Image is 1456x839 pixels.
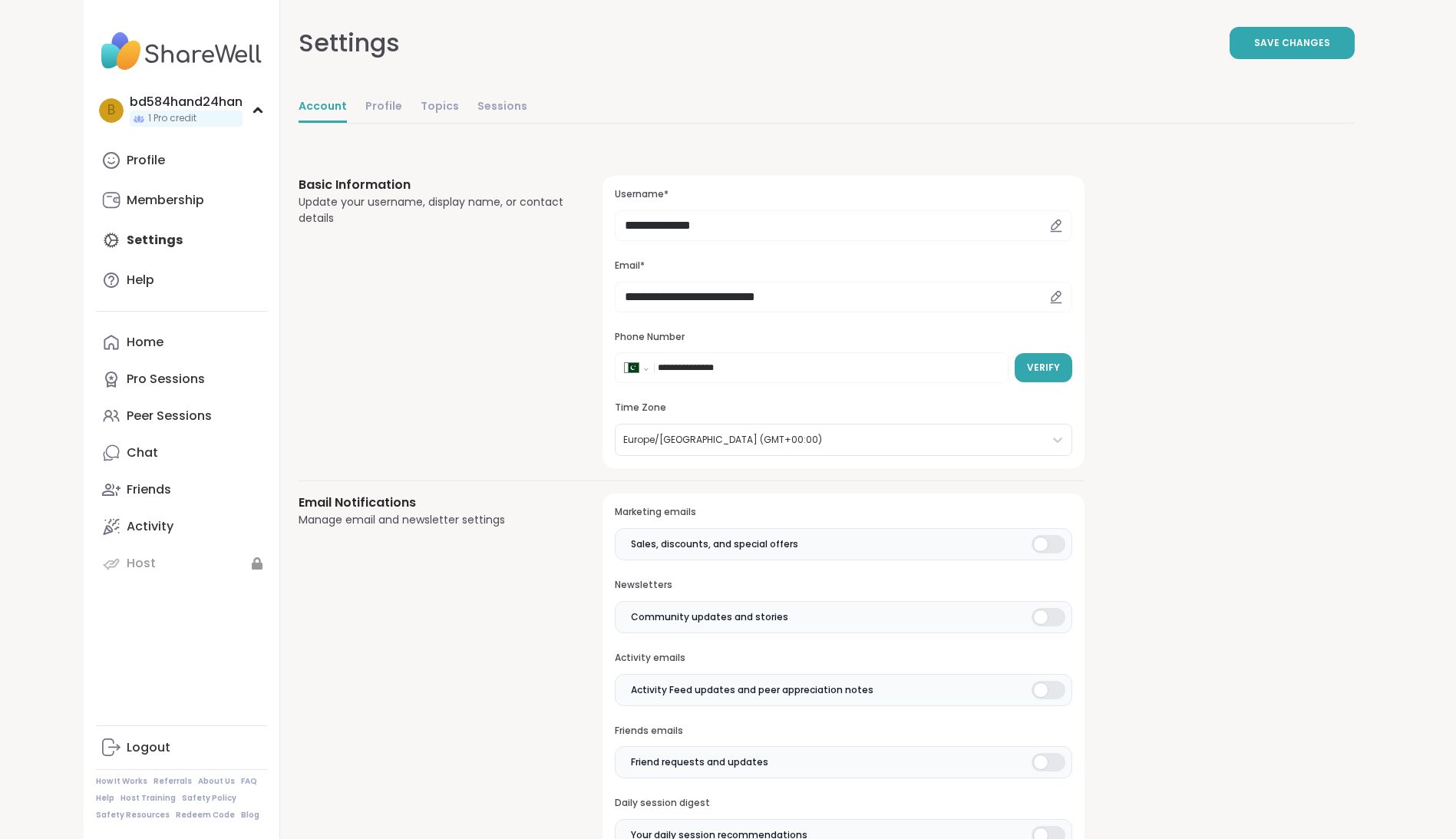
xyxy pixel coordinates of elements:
[631,537,798,551] span: Sales, discounts, and special offers
[299,92,347,123] a: Account
[96,793,114,804] a: Help
[615,259,1071,273] h3: Email*
[1254,36,1330,50] span: Save Changes
[127,334,163,351] div: Home
[299,25,400,61] div: Settings
[198,776,235,787] a: About Us
[127,518,173,535] div: Activity
[96,361,267,398] a: Pro Sessions
[615,401,1071,415] h3: Time Zone
[96,262,267,299] a: Help
[96,398,267,434] a: Peer Sessions
[96,434,267,471] a: Chat
[96,508,267,545] a: Activity
[182,793,236,804] a: Safety Policy
[127,739,170,756] div: Logout
[107,101,115,121] span: b
[1027,361,1060,375] span: Verify
[631,610,788,624] span: Community updates and stories
[241,810,259,821] a: Blog
[130,94,243,111] div: bd584hand24han
[477,92,527,123] a: Sessions
[631,683,873,697] span: Activity Feed updates and peer appreciation notes
[365,92,402,123] a: Profile
[299,194,566,226] div: Update your username, display name, or contact details
[127,152,165,169] div: Profile
[299,494,566,512] h3: Email Notifications
[241,776,257,787] a: FAQ
[615,579,1071,592] h3: Newsletters
[148,112,196,125] span: 1 Pro credit
[154,776,192,787] a: Referrals
[96,471,267,508] a: Friends
[127,555,156,572] div: Host
[127,192,204,209] div: Membership
[615,331,1071,344] h3: Phone Number
[1015,353,1072,382] button: Verify
[615,725,1071,738] h3: Friends emails
[127,272,154,289] div: Help
[299,176,566,194] h3: Basic Information
[96,324,267,361] a: Home
[631,755,768,769] span: Friend requests and updates
[96,729,267,766] a: Logout
[615,797,1071,810] h3: Daily session digest
[96,25,267,78] img: ShareWell Nav Logo
[299,512,566,528] div: Manage email and newsletter settings
[615,652,1071,665] h3: Activity emails
[127,371,205,388] div: Pro Sessions
[615,188,1071,201] h3: Username*
[1230,27,1355,59] button: Save Changes
[615,506,1071,519] h3: Marketing emails
[96,182,267,219] a: Membership
[127,481,171,498] div: Friends
[96,545,267,582] a: Host
[421,92,459,123] a: Topics
[127,444,158,461] div: Chat
[96,776,147,787] a: How It Works
[121,793,176,804] a: Host Training
[176,810,235,821] a: Redeem Code
[127,408,212,424] div: Peer Sessions
[96,810,170,821] a: Safety Resources
[96,142,267,179] a: Profile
